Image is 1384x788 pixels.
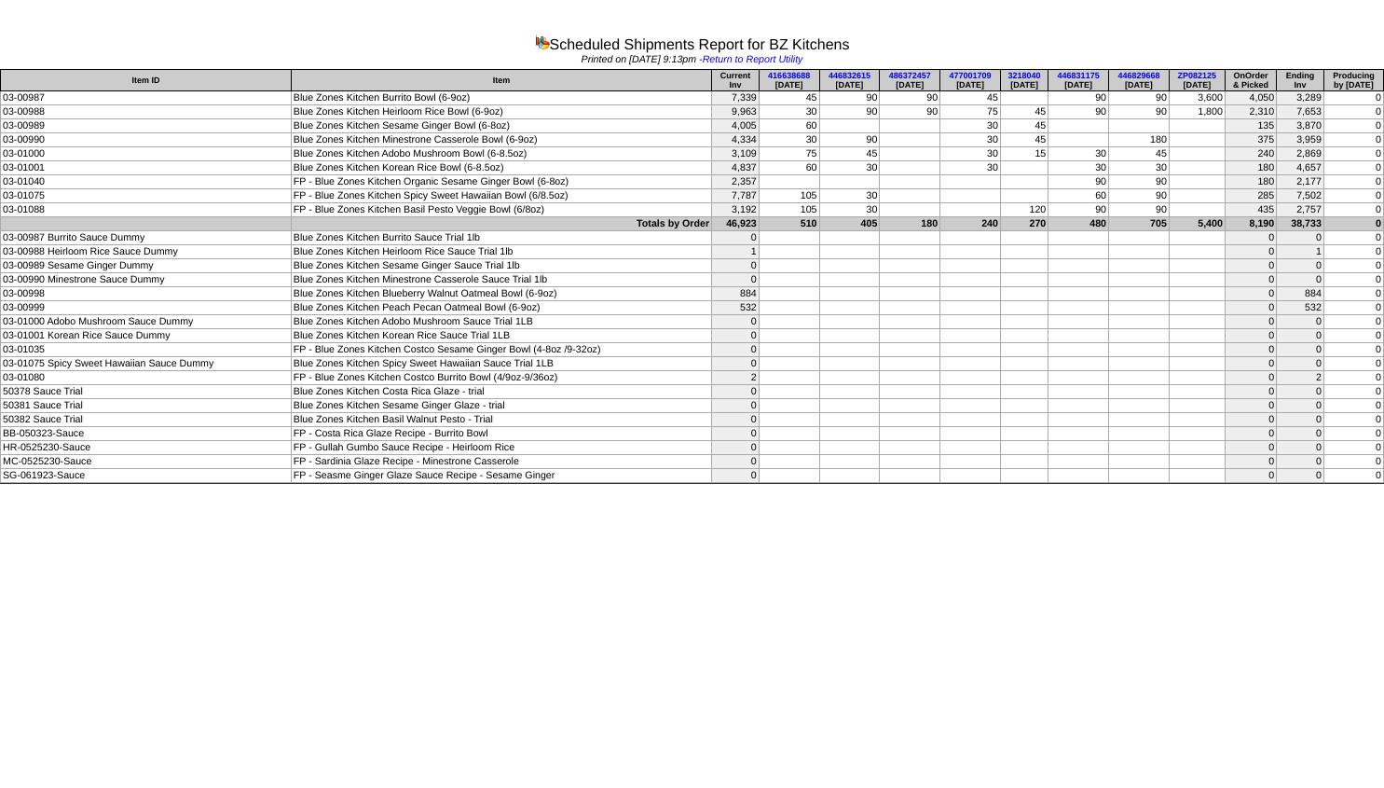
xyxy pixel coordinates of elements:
td: 0 [1323,385,1383,399]
td: 510 [759,217,819,231]
td: Blue Zones Kitchen Heirloom Rice Sauce Trial 1lb [291,245,711,259]
th: [DATE] [1109,70,1170,91]
a: 416638688 [768,71,810,80]
th: Current Inv [712,70,760,91]
td: 0 [1277,259,1324,273]
td: 4,050 [1225,91,1276,105]
td: Blue Zones Kitchen Minestrone Casserole Sauce Trial 1lb [291,273,711,287]
td: 03-01000 [1,147,292,161]
td: 3,289 [1277,91,1324,105]
td: 90 [1048,175,1109,189]
td: 105 [759,189,819,203]
td: 03-01088 [1,203,292,217]
td: 0 [1323,413,1383,427]
td: 375 [1225,133,1276,147]
td: 03-01075 [1,189,292,203]
td: 45 [940,91,1001,105]
td: 0 [1277,455,1324,469]
td: 3,192 [712,203,760,217]
td: 2,869 [1277,147,1324,161]
td: 60 [759,119,819,133]
td: 30 [1048,147,1109,161]
td: 03-01040 [1,175,292,189]
td: 03-00987 [1,91,292,105]
td: 884 [1277,287,1324,301]
td: 0 [1323,455,1383,469]
td: 1 [712,245,760,259]
td: Totals by Order [291,217,711,231]
td: 2,177 [1277,175,1324,189]
td: 0 [1225,301,1276,315]
td: 50382 Sauce Trial [1,413,292,427]
td: 0 [712,343,760,357]
td: Blue Zones Kitchen Minestrone Casserole Bowl (6-9oz) [291,133,711,147]
td: 2,310 [1225,105,1276,119]
img: graph.gif [535,35,550,49]
td: 2 [712,371,760,385]
td: 0 [712,399,760,413]
td: 532 [1277,301,1324,315]
td: 0 [1323,371,1383,385]
td: 3,109 [712,147,760,161]
td: 0 [1225,315,1276,329]
th: [DATE] [819,70,880,91]
td: 0 [1277,357,1324,371]
a: 446829668 [1117,71,1159,80]
td: 0 [1323,259,1383,273]
td: Blue Zones Kitchen Burrito Bowl (6-9oz) [291,91,711,105]
td: 7,502 [1277,189,1324,203]
td: 0 [1277,329,1324,343]
td: 0 [1225,357,1276,371]
td: 435 [1225,203,1276,217]
td: FP - Blue Zones Kitchen Organic Sesame Ginger Bowl (6-8oz) [291,175,711,189]
td: HR-0525230-Sauce [1,441,292,455]
td: 30 [1048,161,1109,175]
td: FP - Blue Zones Kitchen Basil Pesto Veggie Bowl (6/8oz) [291,203,711,217]
td: 0 [1225,329,1276,343]
td: 0 [712,441,760,455]
td: 46,923 [712,217,760,231]
td: 105 [759,203,819,217]
th: OnOrder & Picked [1225,70,1276,91]
td: 0 [1225,371,1276,385]
td: 0 [1323,245,1383,259]
td: 45 [819,147,880,161]
td: 4,657 [1277,161,1324,175]
td: 0 [1225,427,1276,441]
td: 75 [940,105,1001,119]
td: 03-00999 [1,301,292,315]
th: [DATE] [759,70,819,91]
td: 7,653 [1277,105,1324,119]
td: 90 [819,133,880,147]
th: [DATE] [1000,70,1048,91]
td: 4,334 [712,133,760,147]
td: 0 [712,273,760,287]
td: 180 [1109,133,1170,147]
td: FP - Seasme Ginger Glaze Sauce Recipe - Sesame Ginger [291,469,711,483]
a: 446832615 [829,71,870,80]
td: 90 [1048,203,1109,217]
td: Blue Zones Kitchen Adobo Mushroom Bowl (6-8.5oz) [291,147,711,161]
td: 120 [1000,203,1048,217]
td: 30 [819,203,880,217]
td: 30 [940,119,1001,133]
td: 0 [1323,147,1383,161]
td: 45 [1109,147,1170,161]
td: FP - Blue Zones Kitchen Spicy Sweet Hawaiian Bowl (6/8.5oz) [291,189,711,203]
td: 0 [1225,441,1276,455]
td: 405 [819,217,880,231]
td: Blue Zones Kitchen Burrito Sauce Trial 1lb [291,231,711,245]
td: 03-00988 [1,105,292,119]
td: 0 [1225,259,1276,273]
td: 4,005 [712,119,760,133]
td: 0 [1323,217,1383,231]
th: Producing by [DATE] [1323,70,1383,91]
td: 90 [1048,105,1109,119]
td: 03-01000 Adobo Mushroom Sauce Dummy [1,315,292,329]
td: 15 [1000,147,1048,161]
td: 90 [1109,175,1170,189]
a: Return to Report Utility [703,54,803,65]
td: 0 [1225,385,1276,399]
td: 0 [1225,273,1276,287]
td: 30 [759,133,819,147]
